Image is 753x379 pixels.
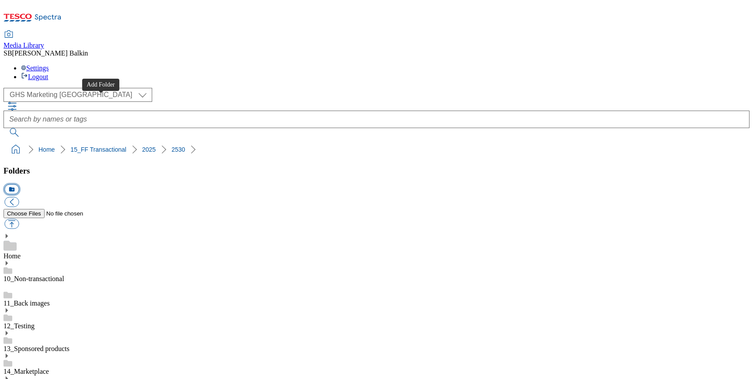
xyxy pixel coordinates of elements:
a: 11_Back images [3,299,50,307]
span: SB [3,49,12,57]
h3: Folders [3,166,750,176]
a: 10_Non-transactional [3,275,64,282]
span: [PERSON_NAME] Balkin [12,49,88,57]
a: Settings [21,64,49,72]
a: 2025 [142,146,156,153]
a: Media Library [3,31,44,49]
a: 14_Marketplace [3,368,49,375]
a: 2530 [171,146,185,153]
nav: breadcrumb [3,141,750,158]
span: Media Library [3,42,44,49]
input: Search by names or tags [3,111,750,128]
a: 12_Testing [3,322,35,330]
a: home [9,143,23,156]
a: 13_Sponsored products [3,345,70,352]
a: 15_FF Transactional [70,146,126,153]
a: Home [38,146,55,153]
a: Logout [21,73,48,80]
a: Home [3,252,21,260]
